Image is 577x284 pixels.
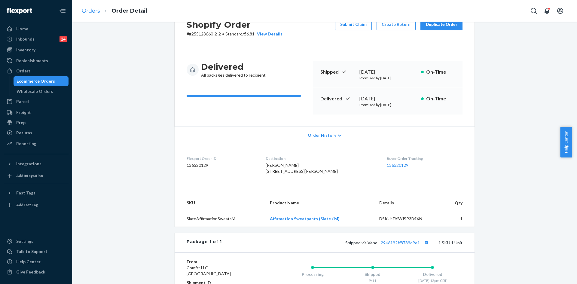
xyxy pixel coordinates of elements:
div: Home [16,26,28,32]
div: Replenishments [16,58,48,64]
p: On-Time [426,69,455,75]
div: Duplicate Order [426,21,457,27]
div: [DATE] 12pm CDT [402,278,463,283]
button: Open Search Box [528,5,540,17]
h3: Delivered [201,61,266,72]
a: Parcel [4,97,69,106]
dt: From [187,259,258,265]
div: Delivered [402,271,463,277]
a: Add Fast Tag [4,200,69,210]
button: Help Center [560,127,572,157]
div: Wholesale Orders [17,88,53,94]
div: Shipped [343,271,403,277]
dd: 136520129 [187,162,256,168]
th: Qty [441,195,475,211]
div: Freight [16,109,31,115]
a: Returns [4,128,69,138]
div: DSKU: DYWJSP3B4XN [379,216,436,222]
span: • [222,31,224,36]
div: Processing [282,271,343,277]
th: SKU [175,195,265,211]
div: Add Fast Tag [16,202,38,207]
a: Prep [4,118,69,127]
a: Inbounds24 [4,34,69,44]
p: On-Time [426,95,455,102]
th: Details [374,195,441,211]
dt: Buyer Order Tracking [387,156,463,161]
td: SlateAffirmationSweatsM [175,211,265,227]
span: Comfrt LLC [GEOGRAPHIC_DATA] [187,265,231,276]
dt: Destination [266,156,377,161]
a: Ecommerce Orders [14,76,69,86]
div: Help Center [16,259,41,265]
div: Add Integration [16,173,43,178]
button: Open notifications [541,5,553,17]
button: Open account menu [554,5,566,17]
p: Promised by [DATE] [359,102,416,107]
div: Inbounds [16,36,35,42]
p: # #255123660-2-2 / $6.81 [187,31,282,37]
div: Returns [16,130,32,136]
button: Copy tracking number [422,239,430,246]
div: 24 [60,36,67,42]
div: [DATE] [359,69,416,75]
a: Help Center [4,257,69,267]
button: Duplicate Order [420,18,463,30]
div: Integrations [16,161,41,167]
a: 136520129 [387,163,408,168]
button: Submit Claim [335,18,372,30]
a: Orders [4,66,69,76]
a: 2946192ff8789d9e1 [381,240,420,245]
div: Inventory [16,47,35,53]
div: Prep [16,120,26,126]
div: [DATE] [359,95,416,102]
a: Inventory [4,45,69,55]
div: Ecommerce Orders [17,78,55,84]
div: Settings [16,238,33,244]
button: View Details [255,31,282,37]
a: Order Detail [111,8,147,14]
div: 1 SKU 1 Unit [222,239,463,246]
a: Add Integration [4,171,69,181]
a: Replenishments [4,56,69,66]
a: Settings [4,237,69,246]
h2: Shopify Order [187,18,282,31]
th: Product Name [265,195,374,211]
div: All packages delivered to recipient [201,61,266,78]
button: Integrations [4,159,69,169]
div: Package 1 of 1 [187,239,222,246]
span: Shipped via Veho [345,240,430,245]
p: Shipped [320,69,355,75]
p: Delivered [320,95,355,102]
div: Fast Tags [16,190,35,196]
a: Wholesale Orders [14,87,69,96]
div: 9/11 [343,278,403,283]
button: Create Return [377,18,416,30]
a: Orders [82,8,100,14]
div: Parcel [16,99,29,105]
div: Reporting [16,141,36,147]
p: Promised by [DATE] [359,75,416,81]
button: Close Navigation [56,5,69,17]
a: Freight [4,108,69,117]
span: Order History [308,132,336,138]
a: Reporting [4,139,69,148]
ol: breadcrumbs [77,2,152,20]
td: 1 [441,211,475,227]
dt: Flexport Order ID [187,156,256,161]
img: Flexport logo [7,8,32,14]
div: Talk to Support [16,249,47,255]
a: Talk to Support [4,247,69,256]
div: Give Feedback [16,269,45,275]
a: Home [4,24,69,34]
a: Affirmation Sweatpants (Slate / M) [270,216,340,221]
span: [PERSON_NAME] [STREET_ADDRESS][PERSON_NAME] [266,163,338,174]
button: Give Feedback [4,267,69,277]
span: Standard [225,31,243,36]
button: Fast Tags [4,188,69,198]
div: Orders [16,68,31,74]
